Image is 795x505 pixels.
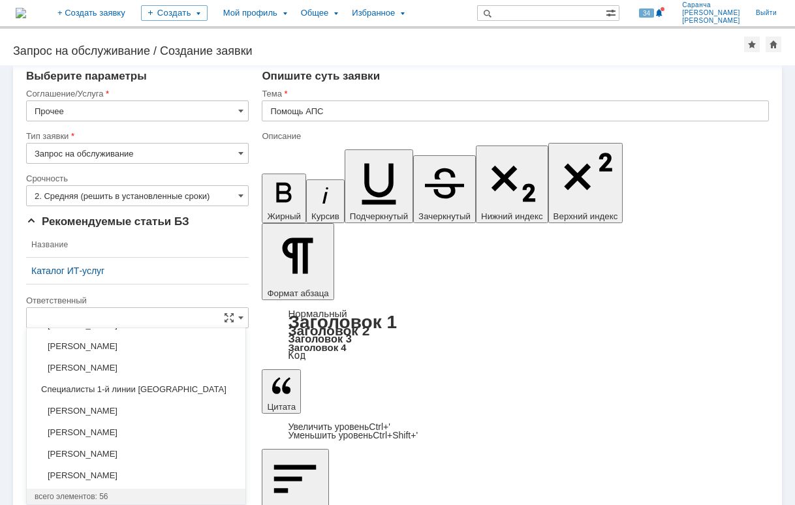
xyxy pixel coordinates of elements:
span: [PERSON_NAME] [35,363,238,373]
span: [PERSON_NAME] [35,427,238,438]
div: Описание [262,132,766,140]
span: Опишите суть заявки [262,70,380,82]
span: 34 [639,8,654,18]
div: Ответственный [26,296,246,305]
a: Перейти на домашнюю страницу [16,8,26,18]
span: [PERSON_NAME] [682,9,740,17]
a: Заголовок 2 [288,323,369,338]
span: Зачеркнутый [418,211,471,221]
button: Жирный [262,174,306,223]
span: Расширенный поиск [606,6,619,18]
span: Саранча [682,1,740,9]
button: Цитата [262,369,301,414]
div: Соглашение/Услуга [26,89,246,98]
a: Заголовок 4 [288,342,346,353]
a: Заголовок 1 [288,312,397,332]
span: Нижний индекс [481,211,543,221]
a: Каталог ИТ-услуг [31,266,243,276]
span: Жирный [267,211,301,221]
span: Курсив [311,211,339,221]
a: Заголовок 3 [288,333,351,344]
a: Increase [288,421,390,432]
span: Специалисты 1-й линии [GEOGRAPHIC_DATA] [35,384,238,395]
button: Формат абзаца [262,223,334,300]
button: Курсив [306,179,345,223]
span: [PERSON_NAME] [682,17,740,25]
div: всего элементов: 56 [35,491,238,502]
div: Добавить в избранное [744,37,760,52]
button: Нижний индекс [476,145,548,223]
a: Нормальный [288,308,347,319]
span: [PERSON_NAME] [35,470,238,481]
span: [PERSON_NAME] [35,406,238,416]
button: Подчеркнутый [345,149,413,223]
div: Создать [141,5,208,21]
img: logo [16,8,26,18]
div: Цитата [262,423,769,440]
span: Формат абзаца [267,288,328,298]
div: Тема [262,89,766,98]
span: [PERSON_NAME] [35,449,238,459]
button: Зачеркнутый [413,155,476,223]
div: Запрос на обслуживание / Создание заявки [13,44,744,57]
div: Формат абзаца [262,309,769,360]
span: Верхний индекс [553,211,618,221]
a: Код [288,350,305,361]
span: Ctrl+' [369,421,390,432]
div: Сделать домашней страницей [766,37,781,52]
th: Название [26,232,249,258]
div: Срочность [26,174,246,183]
span: Сложная форма [224,313,234,323]
span: Рекомендуемые статьи БЗ [26,215,189,228]
span: Ctrl+Shift+' [373,430,418,440]
a: Decrease [288,430,418,440]
div: Тип заявки [26,132,246,140]
span: Выберите параметры [26,70,147,82]
button: Верхний индекс [548,143,623,223]
span: Подчеркнутый [350,211,408,221]
span: Цитата [267,402,296,412]
span: [PERSON_NAME] [35,341,238,352]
